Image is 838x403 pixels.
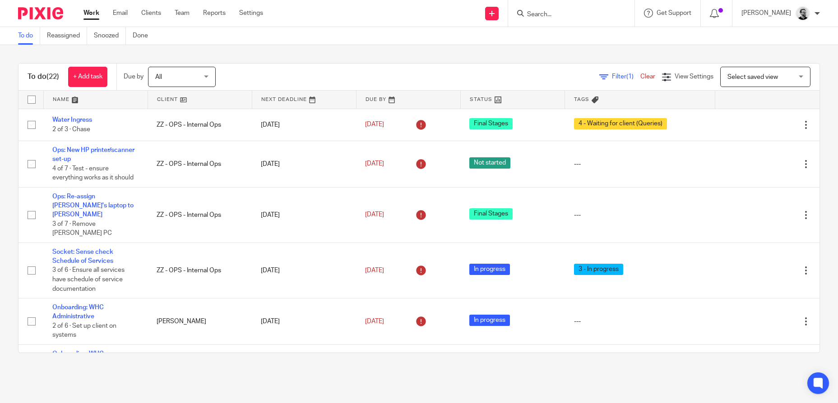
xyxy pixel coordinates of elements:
[469,208,513,220] span: Final Stages
[52,304,104,320] a: Onboarding: WHC Administrative
[94,27,126,45] a: Snoozed
[175,9,190,18] a: Team
[252,298,356,345] td: [DATE]
[18,7,63,19] img: Pixie
[148,141,252,187] td: ZZ - OPS - Internal Ops
[626,73,634,80] span: (1)
[52,221,112,237] span: 3 of 7 · Remove [PERSON_NAME] PC
[727,74,778,80] span: Select saved view
[239,9,263,18] a: Settings
[252,141,356,187] td: [DATE]
[52,117,92,123] a: Water Ingress
[18,27,40,45] a: To do
[113,9,128,18] a: Email
[148,109,252,141] td: ZZ - OPS - Internal Ops
[574,317,706,326] div: ---
[133,27,155,45] a: Done
[148,298,252,345] td: [PERSON_NAME]
[52,249,113,264] a: Socket: Sense check Schedule of Services
[52,323,116,339] span: 2 of 6 · Set up client on systems
[469,264,510,275] span: In progress
[141,9,161,18] a: Clients
[365,122,384,128] span: [DATE]
[46,73,59,80] span: (22)
[148,344,252,391] td: [PERSON_NAME]
[203,9,226,18] a: Reports
[252,344,356,391] td: [DATE]
[574,118,667,129] span: 4 - Waiting for client (Queries)
[469,118,513,129] span: Final Stages
[741,9,791,18] p: [PERSON_NAME]
[796,6,810,21] img: Jack_2025.jpg
[469,157,510,169] span: Not started
[574,97,589,102] span: Tags
[68,67,107,87] a: + Add task
[47,27,87,45] a: Reassigned
[52,165,134,181] span: 4 of 7 · Test - ensure everything works as it should
[52,193,134,218] a: Ops: Re-assign [PERSON_NAME]'s laptop to [PERSON_NAME]
[83,9,99,18] a: Work
[612,73,640,80] span: Filter
[526,11,607,19] input: Search
[252,243,356,298] td: [DATE]
[574,211,706,220] div: ---
[469,315,510,326] span: In progress
[52,147,134,162] a: Ops: New HP printer/scanner set-up
[155,74,162,80] span: All
[124,72,144,81] p: Due by
[365,161,384,167] span: [DATE]
[52,351,104,366] a: Onboarding: WHC Administrative
[574,264,623,275] span: 3 - In progress
[52,126,90,133] span: 2 of 3 · Chase
[675,73,713,80] span: View Settings
[252,187,356,243] td: [DATE]
[148,187,252,243] td: ZZ - OPS - Internal Ops
[640,73,655,80] a: Clear
[52,267,125,292] span: 3 of 6 · Ensure all services have schedule of service documentation
[365,267,384,274] span: [DATE]
[252,109,356,141] td: [DATE]
[148,243,252,298] td: ZZ - OPS - Internal Ops
[365,318,384,325] span: [DATE]
[574,160,706,169] div: ---
[28,72,59,82] h1: To do
[657,10,691,16] span: Get Support
[365,212,384,218] span: [DATE]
